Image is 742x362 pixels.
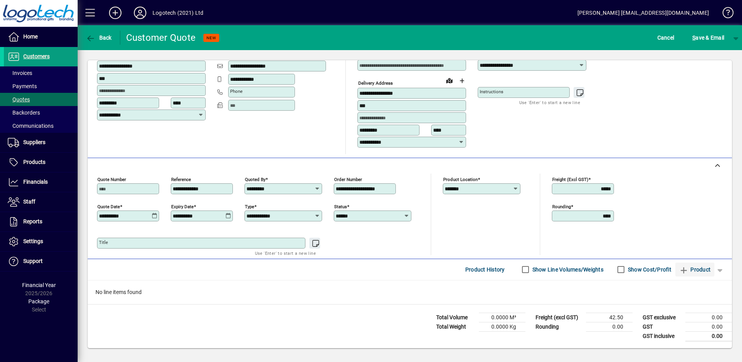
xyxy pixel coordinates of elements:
[479,313,525,322] td: 0.0000 M³
[552,176,588,182] mat-label: Freight (excl GST)
[245,204,254,209] mat-label: Type
[519,98,580,107] mat-hint: Use 'Enter' to start a new line
[692,35,695,41] span: S
[4,66,78,80] a: Invoices
[171,176,191,182] mat-label: Reference
[480,89,503,94] mat-label: Instructions
[230,89,243,94] mat-label: Phone
[531,266,603,273] label: Show Line Volumes/Weights
[443,176,478,182] mat-label: Product location
[4,212,78,231] a: Reports
[692,31,724,44] span: ave & Email
[456,75,468,87] button: Choose address
[8,123,54,129] span: Communications
[23,139,45,145] span: Suppliers
[532,313,586,322] td: Freight (excl GST)
[4,119,78,132] a: Communications
[685,313,732,322] td: 0.00
[23,33,38,40] span: Home
[23,179,48,185] span: Financials
[586,313,633,322] td: 42.50
[685,322,732,331] td: 0.00
[586,322,633,331] td: 0.00
[23,258,43,264] span: Support
[4,80,78,93] a: Payments
[4,106,78,119] a: Backorders
[28,298,49,305] span: Package
[657,31,674,44] span: Cancel
[679,263,711,276] span: Product
[443,74,456,87] a: View on map
[255,249,316,258] mat-hint: Use 'Enter' to start a new line
[465,263,505,276] span: Product History
[432,322,479,331] td: Total Weight
[23,218,42,225] span: Reports
[126,31,196,44] div: Customer Quote
[334,176,362,182] mat-label: Order number
[4,93,78,106] a: Quotes
[4,172,78,192] a: Financials
[4,153,78,172] a: Products
[23,159,45,165] span: Products
[4,27,78,47] a: Home
[4,192,78,212] a: Staff
[462,263,508,277] button: Product History
[688,31,728,45] button: Save & Email
[639,313,685,322] td: GST exclusive
[552,204,571,209] mat-label: Rounding
[685,331,732,341] td: 0.00
[4,133,78,152] a: Suppliers
[78,31,120,45] app-page-header-button: Back
[8,110,40,116] span: Backorders
[88,280,732,304] div: No line items found
[23,53,50,59] span: Customers
[639,322,685,331] td: GST
[334,204,347,209] mat-label: Status
[626,266,671,273] label: Show Cost/Profit
[22,282,56,288] span: Financial Year
[23,198,35,205] span: Staff
[532,322,586,331] td: Rounding
[103,6,128,20] button: Add
[479,322,525,331] td: 0.0000 Kg
[717,2,732,27] a: Knowledge Base
[639,331,685,341] td: GST inclusive
[432,313,479,322] td: Total Volume
[99,240,108,245] mat-label: Title
[4,252,78,271] a: Support
[128,6,153,20] button: Profile
[206,35,216,40] span: NEW
[153,7,203,19] div: Logotech (2021) Ltd
[675,263,714,277] button: Product
[4,232,78,251] a: Settings
[97,204,120,209] mat-label: Quote date
[86,35,112,41] span: Back
[171,204,194,209] mat-label: Expiry date
[8,70,32,76] span: Invoices
[245,176,265,182] mat-label: Quoted by
[577,7,709,19] div: [PERSON_NAME] [EMAIL_ADDRESS][DOMAIN_NAME]
[23,238,43,244] span: Settings
[97,176,126,182] mat-label: Quote number
[655,31,676,45] button: Cancel
[84,31,114,45] button: Back
[8,96,30,103] span: Quotes
[8,83,37,89] span: Payments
